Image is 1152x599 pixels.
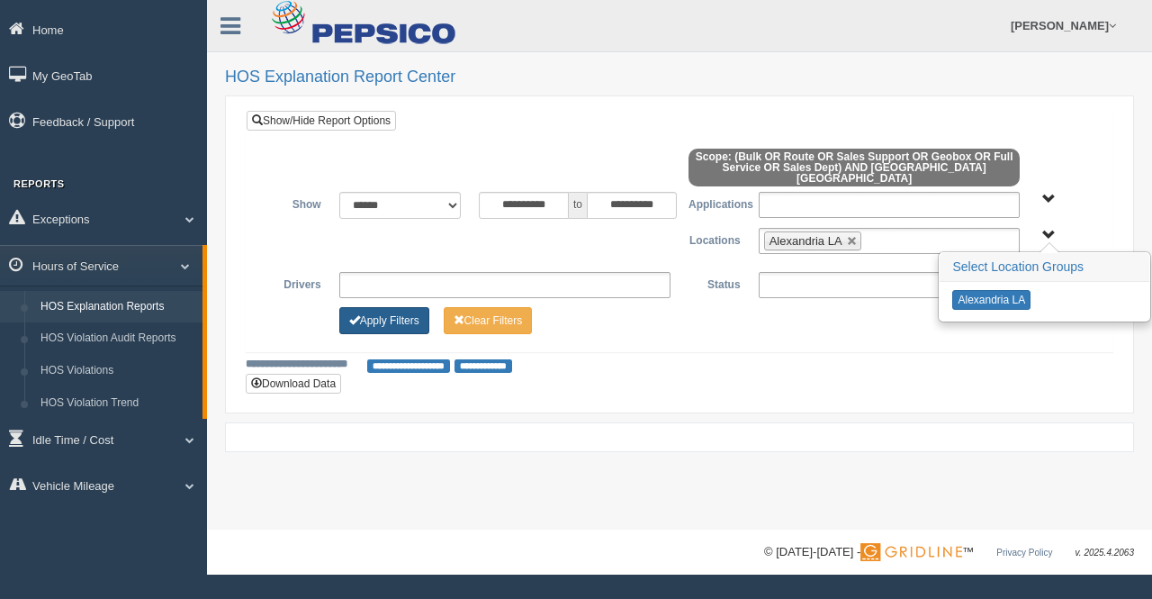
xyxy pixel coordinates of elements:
[688,149,1020,186] span: Scope: (Bulk OR Route OR Sales Support OR Geobox OR Full Service OR Sales Dept) AND [GEOGRAPHIC_D...
[32,291,202,323] a: HOS Explanation Reports
[32,322,202,355] a: HOS Violation Audit Reports
[679,228,750,250] label: Locations
[996,548,1052,558] a: Privacy Policy
[679,272,750,294] label: Status
[444,307,533,334] button: Change Filter Options
[32,387,202,420] a: HOS Violation Trend
[247,111,396,131] a: Show/Hide Report Options
[769,234,842,248] span: Alexandria LA
[260,272,330,294] label: Drivers
[339,307,429,334] button: Change Filter Options
[940,253,1149,282] h3: Select Location Groups
[32,355,202,387] a: HOS Violations
[225,68,1134,86] h2: HOS Explanation Report Center
[246,374,341,394] button: Download Data
[764,543,1134,562] div: © [DATE]-[DATE] - ™
[260,192,330,213] label: Show
[1075,548,1134,558] span: v. 2025.4.2063
[952,290,1030,310] button: Alexandria LA
[569,192,587,219] span: to
[860,543,962,561] img: Gridline
[679,192,750,213] label: Applications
